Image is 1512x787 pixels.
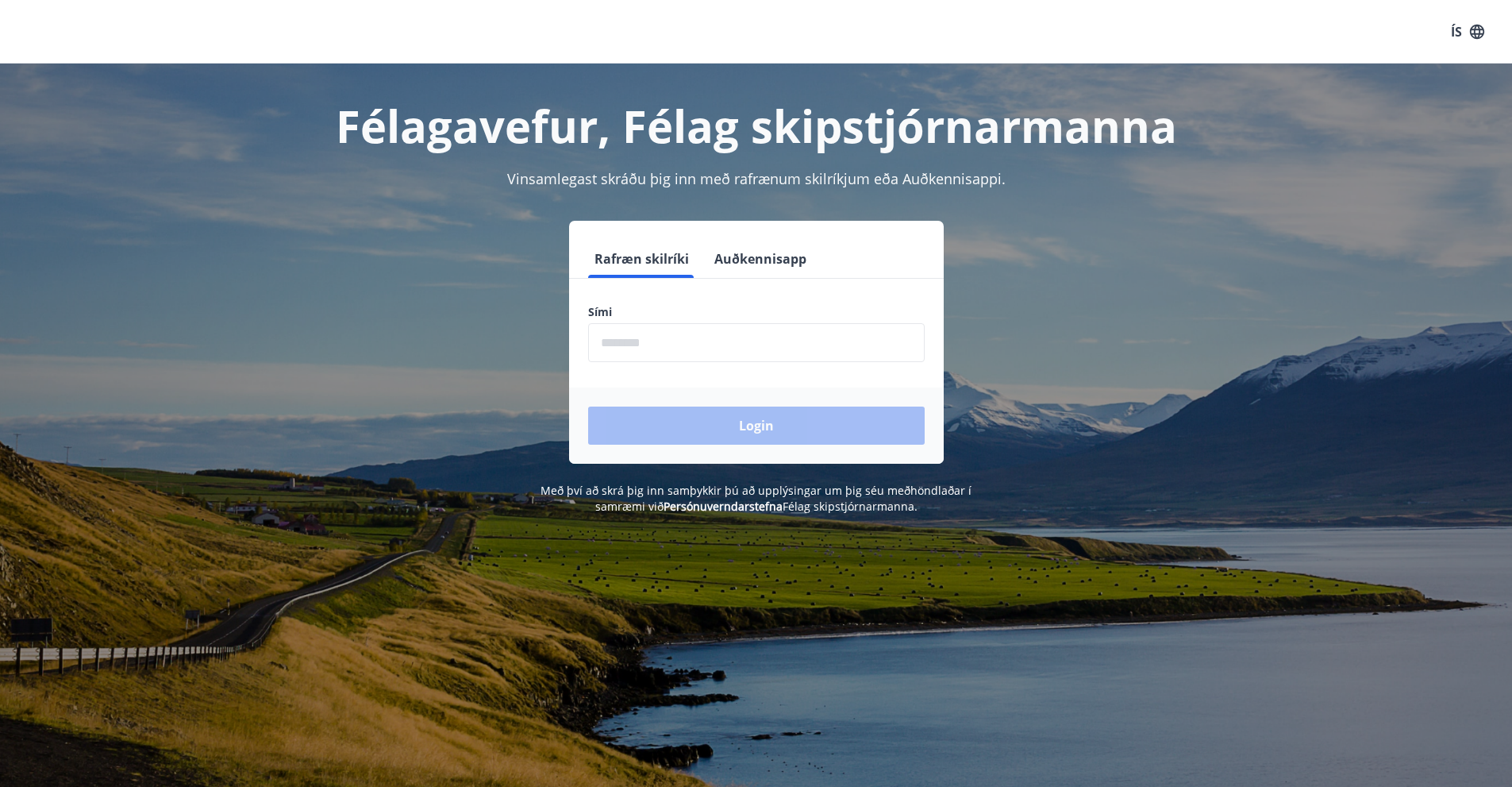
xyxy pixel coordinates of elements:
button: ÍS [1442,17,1493,46]
button: Auðkennisapp [708,240,813,278]
label: Sími [588,304,925,320]
span: Með því að skrá þig inn samþykkir þú að upplýsingar um þig séu meðhöndlaðar í samræmi við Félag s... [541,483,971,514]
a: Persónuverndarstefna [664,499,783,514]
button: Rafræn skilríki [588,240,695,278]
h1: Félagavefur, Félag skipstjórnarmanna [204,95,1309,156]
span: Vinsamlegast skráðu þig inn með rafrænum skilríkjum eða Auðkennisappi. [507,169,1006,188]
